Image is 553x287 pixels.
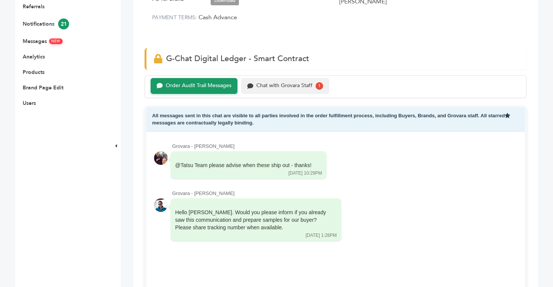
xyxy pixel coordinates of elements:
div: Hello [PERSON_NAME]. Would you please inform if you already saw this communication and prepare sa... [175,209,326,231]
div: All messages sent in this chat are visible to all parties involved in the order fulfillment proce... [146,107,525,132]
a: MessagesNEW [23,38,63,45]
div: Chat with Grovara Staff [256,83,313,89]
a: Brand Page Edit [23,84,63,91]
div: 1 [316,82,323,90]
a: Notifications21 [23,20,69,28]
div: @Tatsu Team please advise when these ship out - thanks! [175,162,311,169]
span: G-Chat Digital Ledger - Smart Contract [166,53,309,64]
div: Grovara - [PERSON_NAME] [172,190,517,197]
span: Cash Advance [199,13,237,21]
a: Products [23,69,45,76]
a: Users [23,100,36,107]
a: Analytics [23,53,45,60]
div: [DATE] 10:29PM [288,170,322,176]
a: Referrals [23,3,45,10]
span: 21 [58,18,69,29]
span: NEW [49,38,63,44]
div: Order Audit Trail Messages [166,83,231,89]
div: Grovara - [PERSON_NAME] [172,143,517,150]
label: PAYMENT TERMS: [152,14,197,21]
div: [DATE] 1:28PM [306,232,337,239]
